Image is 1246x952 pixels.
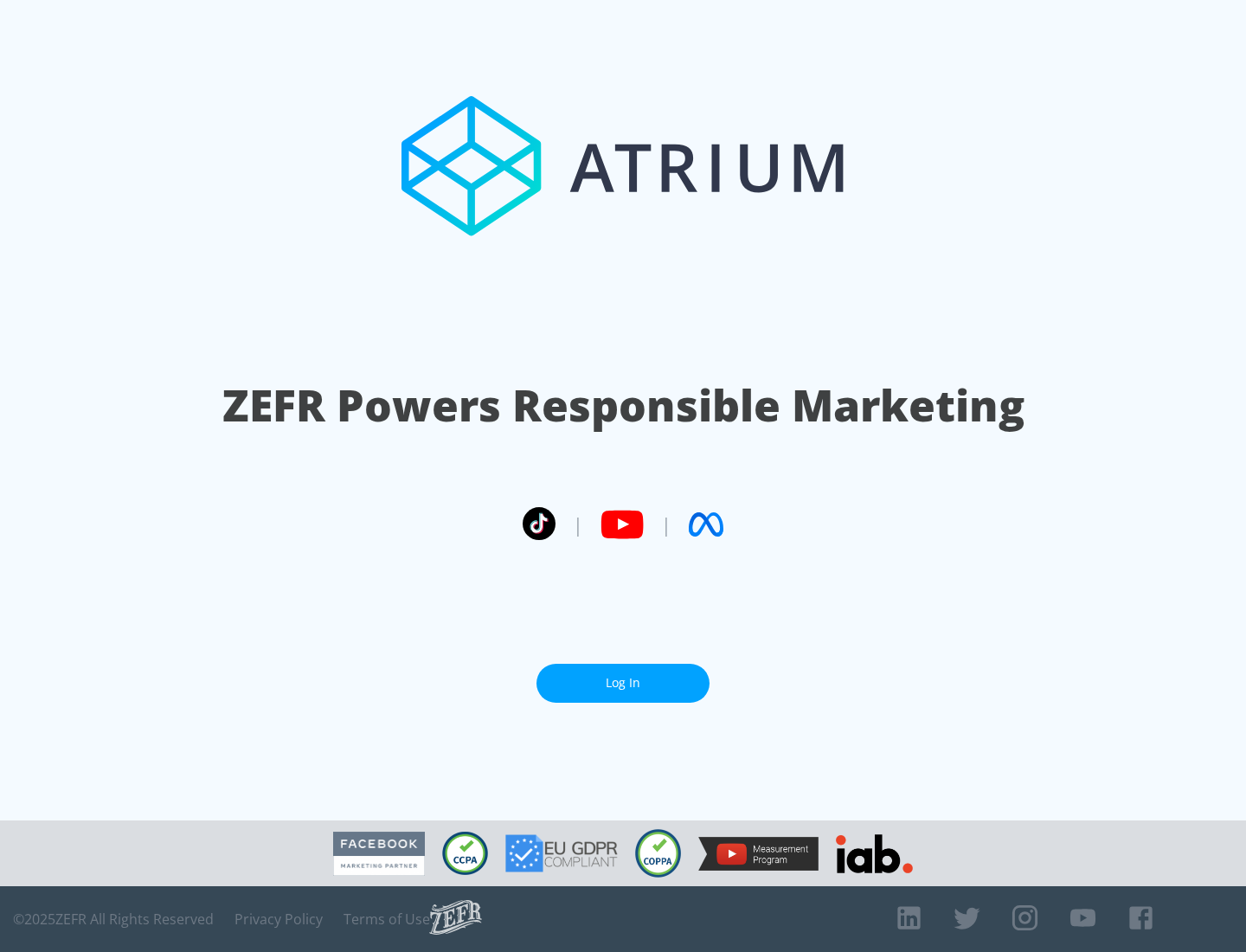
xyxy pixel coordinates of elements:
a: Terms of Use [344,910,430,928]
img: COPPA Compliant [635,829,681,878]
span: © 2025 ZEFR All Rights Reserved [13,910,214,928]
span: | [661,511,671,537]
span: | [573,511,583,537]
img: GDPR Compliant [505,834,618,872]
h1: ZEFR Powers Responsible Marketing [222,376,1024,435]
img: IAB [836,834,913,873]
img: YouTube Measurement Program [698,837,819,871]
img: Facebook Marketing Partner [333,832,425,876]
a: Log In [536,664,710,703]
img: CCPA Compliant [442,832,488,875]
a: Privacy Policy [234,910,323,928]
